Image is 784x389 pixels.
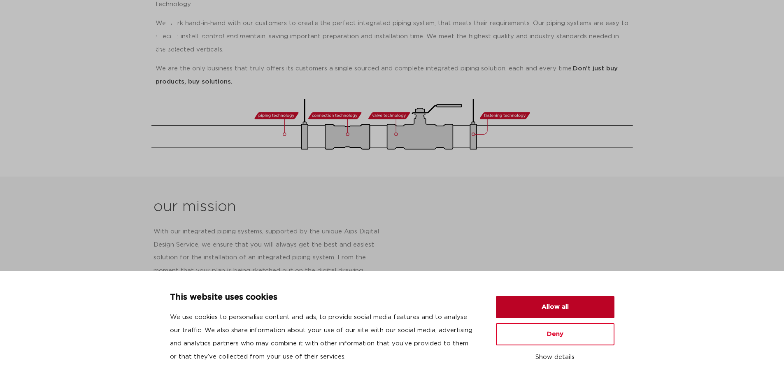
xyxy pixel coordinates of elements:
[559,15,612,49] a: people & culture
[319,15,612,49] nav: Menu
[170,311,476,363] p: We use cookies to personalise content and ads, to provide social media features and to analyse ou...
[319,15,356,49] a: who we are
[156,62,629,89] p: We are the only business that truly offers its customers a single sourced and complete integrated...
[496,296,614,318] button: Allow all
[170,291,476,304] p: This website uses cookies
[369,15,396,49] a: verticals
[154,225,383,291] p: With our integrated piping systems, supported by the unique Aips Digital Design Service, we ensur...
[496,350,614,364] button: Show details
[465,15,491,49] a: services
[496,323,614,345] button: Deny
[409,15,451,49] a: technologies
[154,197,395,217] h2: our mission
[504,15,546,49] a: sustainability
